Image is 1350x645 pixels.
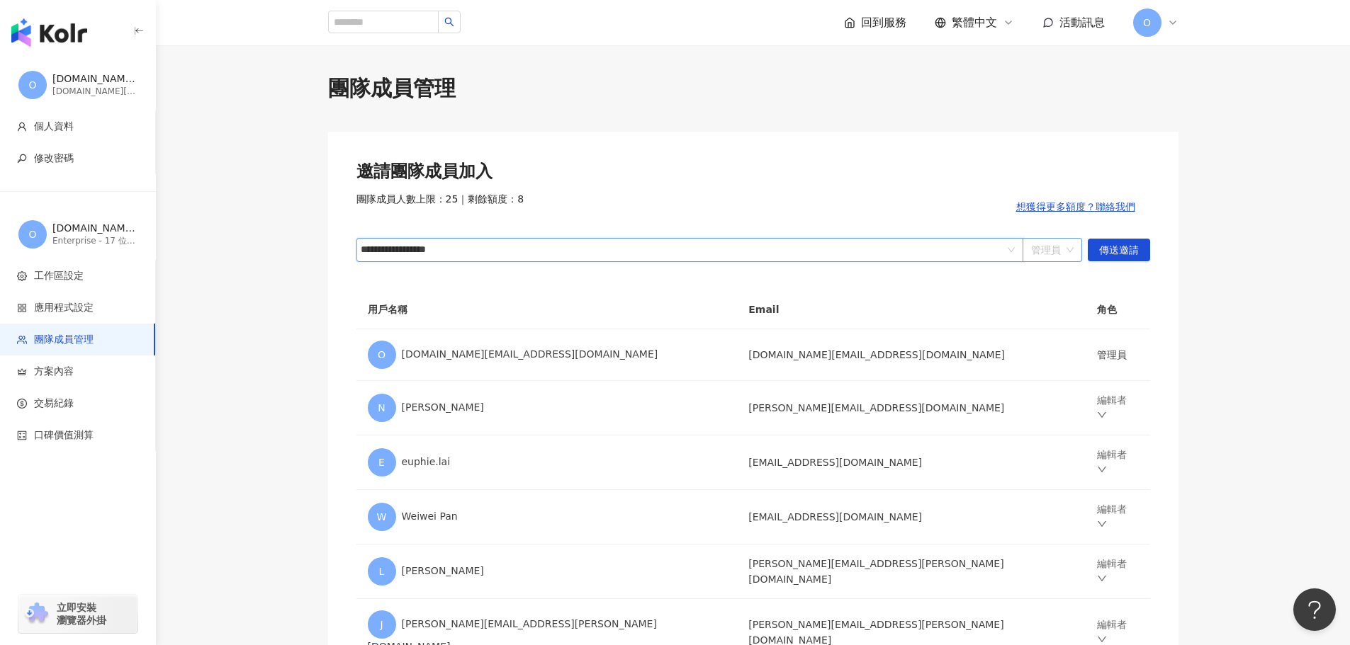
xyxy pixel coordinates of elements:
div: [DOMAIN_NAME][EMAIL_ADDRESS][DOMAIN_NAME] [368,341,726,369]
div: 邀請團隊成員加入 [356,160,1150,184]
span: appstore [17,303,27,313]
div: [PERSON_NAME] [368,394,726,422]
span: down [1097,634,1107,644]
span: 應用程式設定 [34,301,94,315]
img: logo [11,18,87,47]
span: 口碑價值測算 [34,428,94,443]
span: L [379,564,385,579]
span: O [28,227,36,242]
span: 想獲得更多額度？聯絡我們 [1016,201,1135,212]
div: [DOMAIN_NAME][EMAIL_ADDRESS][DOMAIN_NAME] 的工作區 [52,222,137,236]
a: 編輯者 [1097,558,1127,585]
button: 傳送邀請 [1088,239,1150,261]
button: 想獲得更多額度？聯絡我們 [1001,193,1150,221]
span: 活動訊息 [1059,16,1105,29]
a: chrome extension立即安裝 瀏覽器外掛 [18,595,137,633]
span: calculator [17,430,27,440]
span: down [1097,519,1107,529]
div: [PERSON_NAME] [368,557,726,586]
span: 交易紀錄 [34,396,74,411]
span: N [378,400,385,416]
td: 管理員 [1086,329,1149,381]
td: [DOMAIN_NAME][EMAIL_ADDRESS][DOMAIN_NAME] [737,329,1086,381]
span: 管理員 [1031,239,1074,261]
td: [PERSON_NAME][EMAIL_ADDRESS][DOMAIN_NAME] [737,381,1086,435]
span: dollar [17,399,27,409]
div: Enterprise - 17 位成員 [52,235,137,247]
span: 繁體中文 [952,15,997,30]
span: search [444,17,454,27]
a: 編輯者 [1097,449,1127,476]
span: down [1097,464,1107,474]
a: 回到服務 [844,15,906,30]
span: 修改密碼 [34,152,74,166]
iframe: Help Scout Beacon - Open [1293,588,1336,631]
span: E [378,455,385,470]
div: [DOMAIN_NAME][EMAIL_ADDRESS][DOMAIN_NAME] [52,86,137,98]
th: Email [737,290,1086,329]
div: Weiwei Pan [368,503,726,531]
span: J [380,617,383,632]
img: chrome extension [23,603,50,625]
div: 團隊成員管理 [328,74,1179,103]
span: key [17,154,27,164]
span: 回到服務 [861,15,906,30]
span: 傳送邀請 [1099,239,1139,262]
span: 團隊成員人數上限：25 ｜ 剩餘額度：8 [356,193,524,221]
div: [DOMAIN_NAME][EMAIL_ADDRESS][DOMAIN_NAME] [52,72,137,86]
th: 角色 [1086,290,1149,329]
span: O [28,77,36,93]
span: user [17,122,27,132]
td: [EMAIL_ADDRESS][DOMAIN_NAME] [737,435,1086,490]
span: O [378,347,386,363]
span: W [377,509,387,525]
span: down [1097,410,1107,420]
span: 工作區設定 [34,269,84,283]
span: 團隊成員管理 [34,333,94,347]
span: 個人資料 [34,120,74,134]
span: 立即安裝 瀏覽器外掛 [57,601,106,627]
td: [PERSON_NAME][EMAIL_ADDRESS][PERSON_NAME][DOMAIN_NAME] [737,544,1086,599]
span: O [1143,15,1151,30]
div: euphie.lai [368,448,726,476]
th: 用戶名稱 [356,290,738,329]
span: down [1097,573,1107,583]
td: [EMAIL_ADDRESS][DOMAIN_NAME] [737,490,1086,544]
a: 編輯者 [1097,394,1127,421]
span: 方案內容 [34,365,74,379]
a: 編輯者 [1097,503,1127,530]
